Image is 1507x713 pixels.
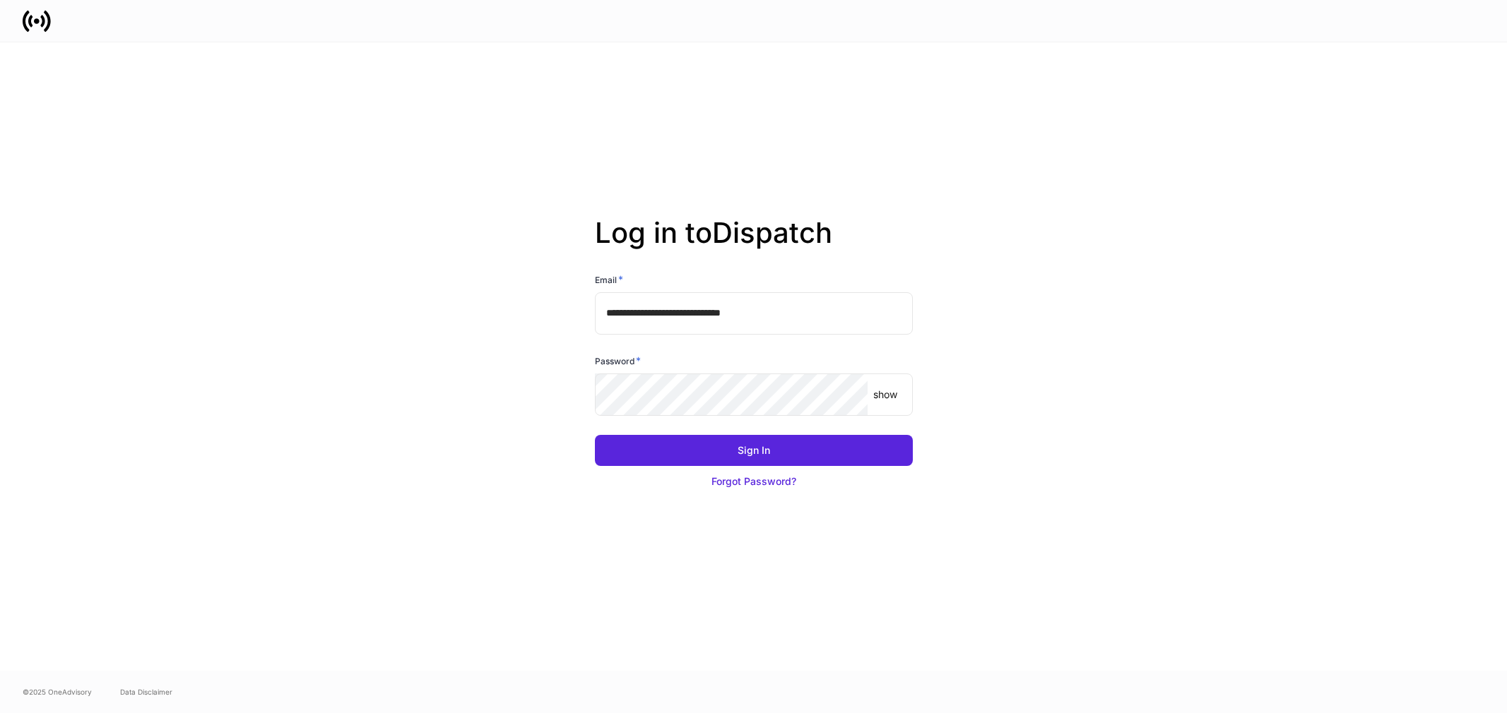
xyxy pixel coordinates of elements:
[595,435,913,466] button: Sign In
[711,474,796,489] div: Forgot Password?
[873,388,897,402] p: show
[595,272,623,287] h6: Email
[120,686,172,697] a: Data Disclaimer
[595,466,913,497] button: Forgot Password?
[595,354,641,368] h6: Password
[23,686,92,697] span: © 2025 OneAdvisory
[595,216,913,272] h2: Log in to Dispatch
[738,443,770,457] div: Sign In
